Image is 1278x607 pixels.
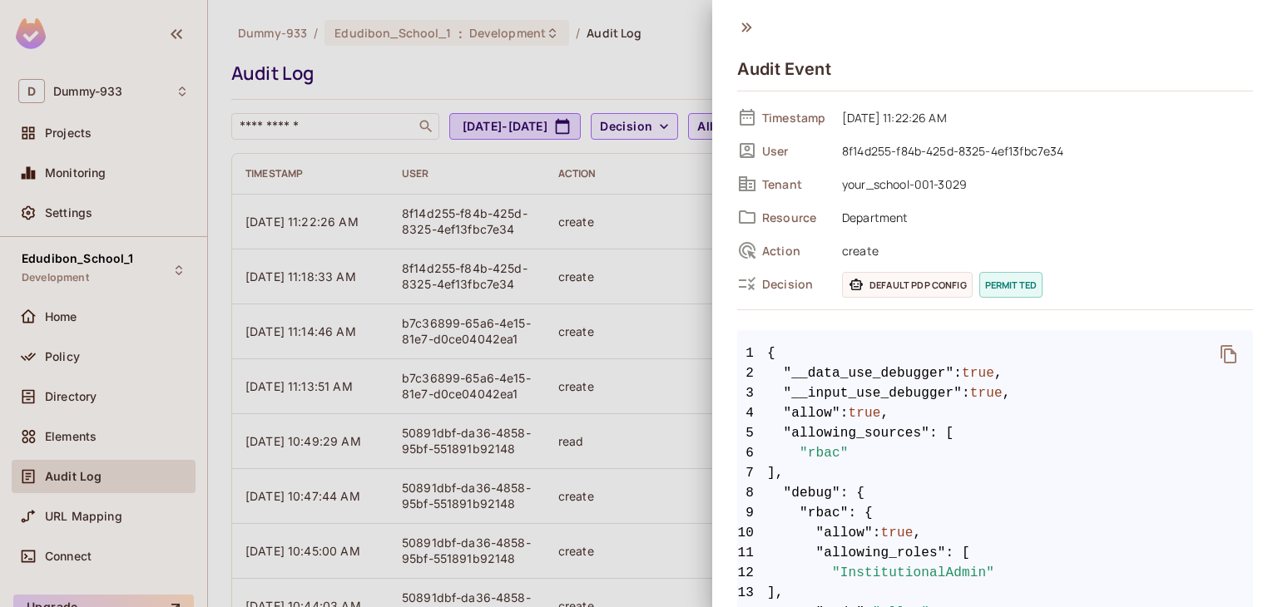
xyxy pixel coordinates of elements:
[737,343,767,363] span: 1
[800,443,849,463] span: "rbac"
[737,563,767,583] span: 12
[762,176,829,192] span: Tenant
[962,383,970,403] span: :
[816,543,946,563] span: "allowing_roles"
[762,210,829,225] span: Resource
[737,583,1253,603] span: ],
[954,363,962,383] span: :
[737,543,767,563] span: 11
[737,583,767,603] span: 13
[1003,383,1011,403] span: ,
[762,110,829,126] span: Timestamp
[1209,334,1249,374] button: delete
[784,423,930,443] span: "allowing_sources"
[849,503,873,523] span: : {
[737,523,767,543] span: 10
[737,403,767,423] span: 4
[737,443,767,463] span: 6
[800,503,849,523] span: "rbac"
[914,523,922,543] span: ,
[737,463,767,483] span: 7
[834,207,1253,227] span: Department
[849,403,881,423] span: true
[979,272,1043,298] span: permitted
[737,363,767,383] span: 2
[816,523,873,543] span: "allow"
[767,343,775,363] span: {
[784,363,954,383] span: "__data_use_debugger"
[737,59,831,79] h4: Audit Event
[840,403,849,423] span: :
[873,523,881,543] span: :
[946,543,970,563] span: : [
[994,363,1003,383] span: ,
[762,276,829,292] span: Decision
[832,563,994,583] span: "InstitutionalAdmin"
[840,483,864,503] span: : {
[784,483,840,503] span: "debug"
[881,523,914,543] span: true
[842,272,973,298] span: Default PDP config
[834,141,1253,160] span: 8f14d255-f84b-425d-8325-4ef13fbc7e34
[762,243,829,259] span: Action
[962,363,994,383] span: true
[737,463,1253,483] span: ],
[834,174,1253,194] span: your_school-001-3029
[970,383,1003,403] span: true
[762,143,829,159] span: User
[834,107,1253,127] span: [DATE] 11:22:26 AM
[784,383,963,403] span: "__input_use_debugger"
[737,483,767,503] span: 8
[834,240,1253,260] span: create
[929,423,954,443] span: : [
[737,503,767,523] span: 9
[881,403,889,423] span: ,
[737,423,767,443] span: 5
[784,403,840,423] span: "allow"
[737,383,767,403] span: 3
